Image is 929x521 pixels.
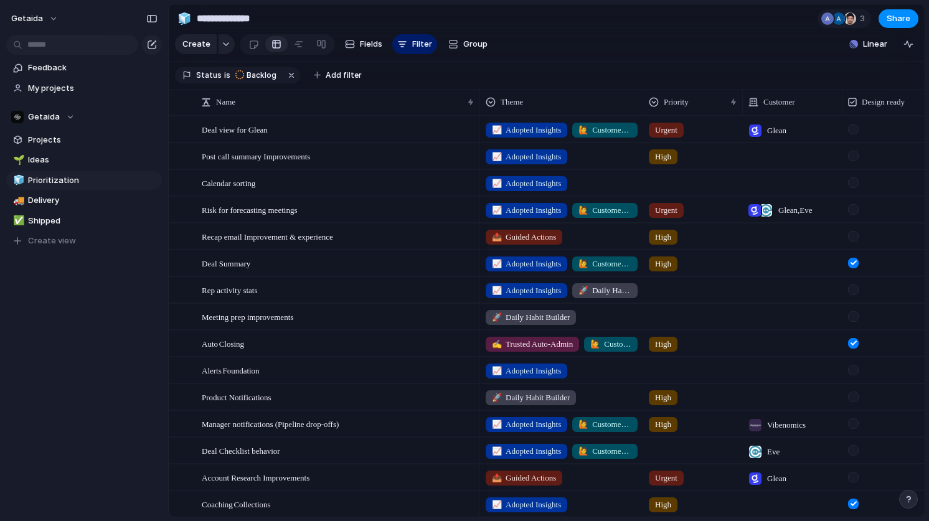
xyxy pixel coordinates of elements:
div: 🧊 [13,173,22,187]
span: Urgent [655,472,677,484]
span: 🙋 [578,125,588,134]
button: Getaida [6,108,162,126]
span: 🙋 [578,420,588,429]
span: Delivery [28,194,158,207]
span: Meeting prep improvements [202,309,293,324]
span: Adopted Insights [492,499,561,511]
div: 🧊 [177,10,191,27]
span: 📤 [492,473,502,482]
span: Customer [763,96,795,108]
span: 🚀 [578,286,588,295]
span: Group [463,38,488,50]
span: Share [887,12,910,25]
div: ✅ [13,214,22,228]
div: 🚚 [13,194,22,208]
span: 📈 [492,366,502,375]
span: High [655,338,671,350]
span: 🚀 [492,393,502,402]
span: 📈 [492,500,502,509]
span: 🙋 [578,446,588,456]
span: Glean , Eve [778,204,813,217]
a: Feedback [6,59,162,77]
span: 📈 [492,259,502,268]
span: High [655,418,671,431]
button: Create view [6,232,162,250]
span: Create view [28,235,76,247]
span: Rep activity stats [202,283,258,297]
span: Eve [767,446,780,458]
a: ✅Shipped [6,212,162,230]
span: Coaching Collections [202,497,271,511]
span: Adopted Insights [492,284,561,297]
span: Feedback [28,62,158,74]
span: Adopted Insights [492,204,561,217]
span: High [655,499,671,511]
span: Adopted Insights [492,445,561,458]
span: Status [196,70,222,81]
span: Deal Summary [202,256,250,270]
span: Guided Actions [492,231,556,243]
span: Vibenomics [767,419,806,431]
span: ✍️ [492,339,502,349]
span: 📈 [492,446,502,456]
span: 🚀 [492,312,502,322]
button: 🧊 [11,174,24,187]
span: Glean [767,124,786,137]
span: Manager notifications (Pipeline drop-offs) [202,416,339,431]
span: Customer request [578,258,631,270]
span: Add filter [326,70,362,81]
span: Recap email Improvement & experience [202,229,333,243]
span: My projects [28,82,158,95]
button: Create [175,34,217,54]
a: 🚚Delivery [6,191,162,210]
span: Product Notifications [202,390,271,404]
button: getaida [6,9,65,29]
button: ✅ [11,215,24,227]
span: Backlog [247,70,276,81]
span: Projects [28,134,158,146]
span: Adopted Insights [492,365,561,377]
span: Adopted Insights [492,177,561,190]
span: Risk for forecasting meetings [202,202,297,217]
button: Share [879,9,918,28]
a: Projects [6,131,162,149]
span: High [655,231,671,243]
span: Deal Checklist behavior [202,443,280,458]
span: Theme [501,96,523,108]
span: Getaida [28,111,60,123]
span: Filter [412,38,432,50]
button: Fields [340,34,387,54]
span: Design ready [862,96,905,108]
span: Daily Habit Builder [492,392,570,404]
span: 3 [860,12,869,25]
button: Filter [392,34,437,54]
span: Account Research Improvements [202,470,309,484]
span: Name [216,96,235,108]
span: High [655,392,671,404]
span: Prioritization [28,174,158,187]
span: 📤 [492,232,502,242]
span: Ideas [28,154,158,166]
a: 🧊Prioritization [6,171,162,190]
div: 🌱 [13,153,22,167]
span: Linear [863,38,887,50]
span: Daily Habit Builder [492,311,570,324]
a: 🌱Ideas [6,151,162,169]
button: 🌱 [11,154,24,166]
span: Customer request [578,445,631,458]
span: Adopted Insights [492,418,561,431]
span: 🙋 [578,259,588,268]
button: 🧊 [174,9,194,29]
a: My projects [6,79,162,98]
span: Adopted Insights [492,258,561,270]
span: 📈 [492,286,502,295]
span: 📈 [492,420,502,429]
span: getaida [11,12,43,25]
span: Trusted Auto-Admin [492,338,573,350]
span: 📈 [492,179,502,188]
span: Adopted Insights [492,151,561,163]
